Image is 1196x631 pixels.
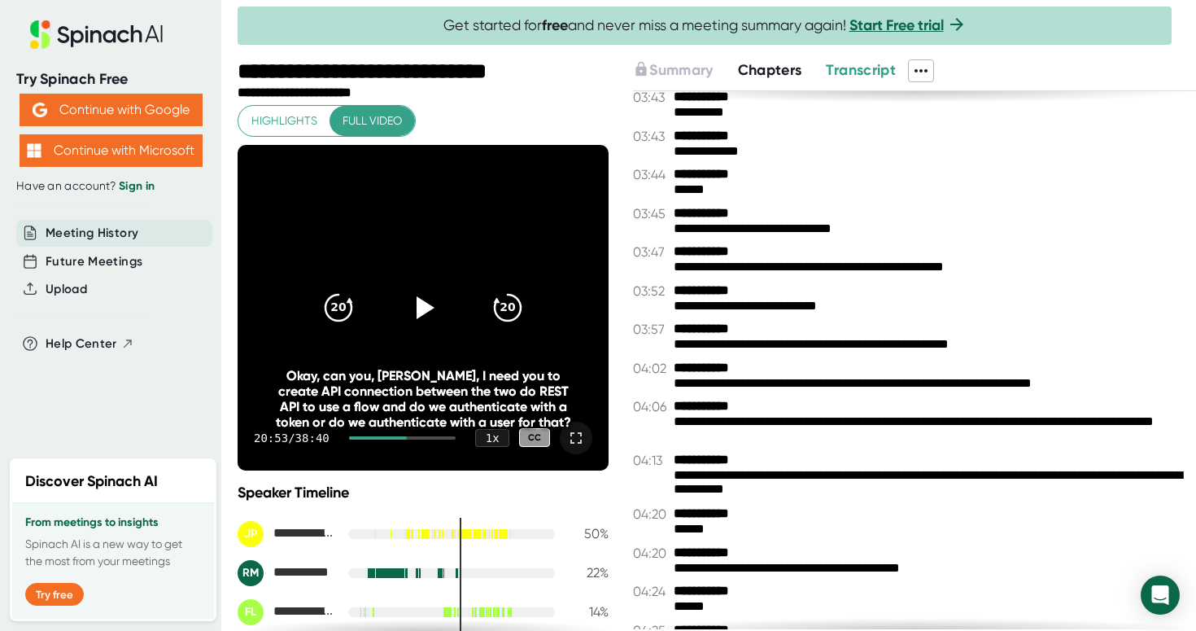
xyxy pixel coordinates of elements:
span: 04:20 [633,506,670,522]
h2: Discover Spinach AI [25,471,158,493]
div: FL [238,599,264,625]
span: Transcript [826,61,896,79]
img: Aehbyd4JwY73AAAAAElFTkSuQmCC [33,103,47,117]
div: Open Intercom Messenger [1141,576,1180,615]
button: Future Meetings [46,252,142,271]
button: Continue with Google [20,94,203,126]
div: JP [238,521,264,547]
div: CC [519,428,550,447]
span: Summary [649,61,713,79]
span: Chapters [738,61,802,79]
button: Try free [25,583,84,606]
span: 04:06 [633,399,670,414]
div: Okay, can you, [PERSON_NAME], I need you to create API connection between the two do REST API to ... [275,368,572,430]
div: Speaker Timeline [238,484,609,502]
div: RM [238,560,264,586]
span: 03:52 [633,283,670,299]
div: Try Spinach Free [16,70,205,89]
span: 03:45 [633,206,670,221]
span: Help Center [46,335,117,353]
span: Full video [343,111,402,131]
button: Highlights [238,106,330,136]
span: Get started for and never miss a meeting summary again! [443,16,967,35]
div: 14 % [568,604,609,620]
b: free [542,16,568,34]
span: Highlights [251,111,317,131]
div: 20:53 / 38:40 [254,432,330,445]
button: Transcript [826,59,896,81]
div: 50 % [568,526,609,541]
div: 22 % [568,565,609,581]
div: Have an account? [16,179,205,194]
span: 03:43 [633,129,670,144]
div: Fausto Lendeborg [238,599,335,625]
span: 04:20 [633,546,670,561]
div: Ramon Matos [238,560,335,586]
span: 04:13 [633,453,670,468]
h3: From meetings to insights [25,516,201,529]
button: Chapters [738,59,802,81]
span: 03:44 [633,167,670,182]
button: Help Center [46,335,134,353]
div: Jennifer Powell [238,521,335,547]
button: Continue with Microsoft [20,134,203,167]
a: Start Free trial [849,16,944,34]
button: Upload [46,280,87,299]
span: 03:47 [633,244,670,260]
div: 1 x [475,429,509,447]
span: 04:24 [633,584,670,599]
p: Spinach AI is a new way to get the most from your meetings [25,536,201,570]
button: Summary [633,59,713,81]
span: 03:57 [633,322,670,337]
button: Meeting History [46,224,138,243]
button: Full video [330,106,415,136]
a: Sign in [119,179,155,193]
span: 03:43 [633,90,670,105]
div: Upgrade to access [633,59,737,82]
span: 04:02 [633,361,670,376]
